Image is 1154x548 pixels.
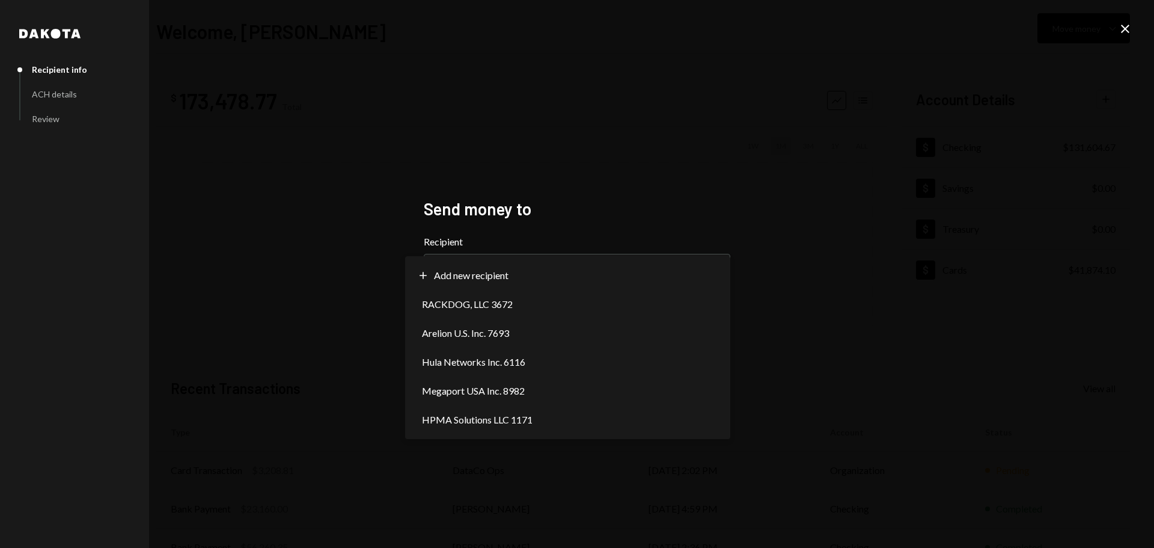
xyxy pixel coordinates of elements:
span: Megaport USA Inc. 8982 [422,384,525,398]
div: Review [32,114,60,124]
span: RACKDOG, LLC 3672 [422,297,513,312]
div: Recipient info [32,64,87,75]
div: ACH details [32,89,77,99]
h2: Send money to [424,197,730,221]
span: HPMA Solutions LLC 1171 [422,413,533,427]
button: Recipient [424,254,730,288]
span: Arelion U.S. Inc. 7693 [422,326,509,340]
label: Recipient [424,235,730,249]
span: Hula Networks Inc. 6116 [422,355,525,369]
span: Add new recipient [434,268,508,283]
